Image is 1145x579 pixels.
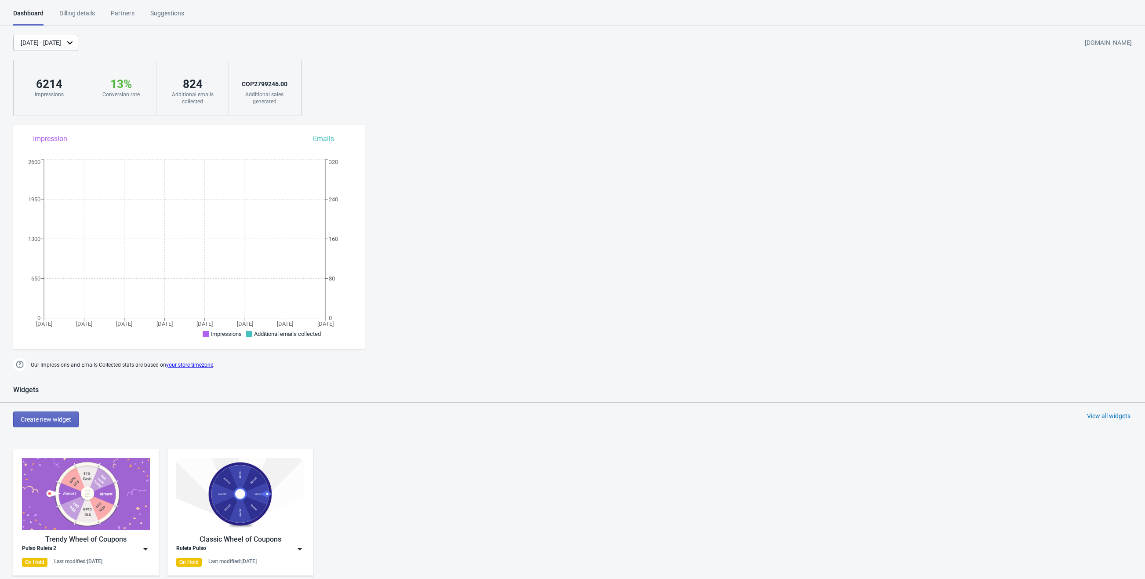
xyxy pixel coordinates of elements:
[94,77,148,91] div: 13 %
[317,320,334,327] tspan: [DATE]
[166,77,219,91] div: 824
[22,534,150,545] div: Trendy Wheel of Coupons
[166,91,219,105] div: Additional emails collected
[329,159,338,165] tspan: 320
[176,458,304,530] img: classic_game.jpg
[196,320,213,327] tspan: [DATE]
[329,236,338,242] tspan: 160
[237,77,291,91] div: COP 2799246.00
[28,196,40,203] tspan: 1950
[22,558,47,567] div: On Hold
[21,38,61,47] div: [DATE] - [DATE]
[254,331,321,337] span: Additional emails collected
[116,320,132,327] tspan: [DATE]
[22,77,76,91] div: 6214
[176,534,304,545] div: Classic Wheel of Coupons
[22,545,56,554] div: Pulso Ruleta 2
[211,331,242,337] span: Impressions
[1085,35,1132,51] div: [DOMAIN_NAME]
[13,411,79,427] button: Create new widget
[76,320,92,327] tspan: [DATE]
[237,320,253,327] tspan: [DATE]
[28,236,40,242] tspan: 1300
[156,320,173,327] tspan: [DATE]
[329,196,338,203] tspan: 240
[237,91,291,105] div: Additional sales generated
[21,416,71,423] span: Create new widget
[28,159,40,165] tspan: 2600
[59,9,95,24] div: Billing details
[36,320,52,327] tspan: [DATE]
[13,9,44,25] div: Dashboard
[176,558,202,567] div: On Hold
[22,91,76,98] div: Impressions
[37,315,40,321] tspan: 0
[329,275,335,282] tspan: 80
[329,315,332,321] tspan: 0
[141,545,150,554] img: dropdown.png
[31,358,214,372] span: Our Impressions and Emails Collected stats are based on .
[277,320,293,327] tspan: [DATE]
[13,358,26,371] img: help.png
[166,362,213,368] a: your store timezone
[94,91,148,98] div: Conversion rate
[176,545,206,554] div: Ruleta Pulso
[208,558,257,565] div: Last modified: [DATE]
[150,9,184,24] div: Suggestions
[54,558,102,565] div: Last modified: [DATE]
[31,275,40,282] tspan: 650
[1087,411,1130,420] div: View all widgets
[22,458,150,530] img: trendy_game.png
[295,545,304,554] img: dropdown.png
[111,9,134,24] div: Partners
